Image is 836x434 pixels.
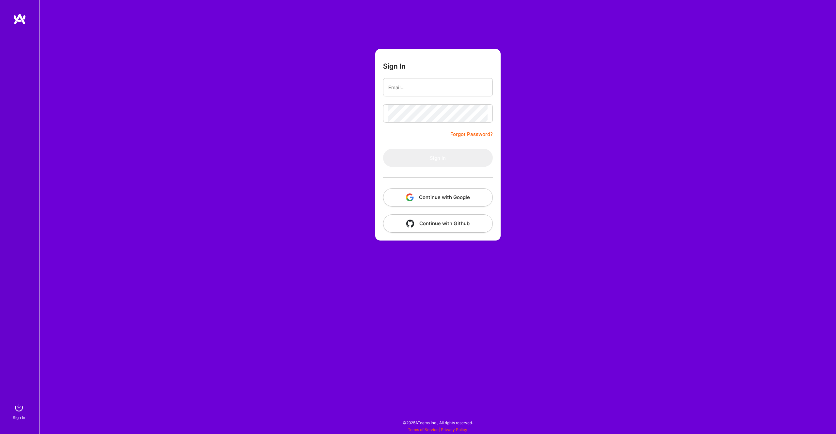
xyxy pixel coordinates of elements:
[383,149,493,167] button: Sign In
[406,193,414,201] img: icon
[13,13,26,25] img: logo
[383,188,493,207] button: Continue with Google
[388,79,488,96] input: Email...
[450,130,493,138] a: Forgot Password?
[441,427,467,432] a: Privacy Policy
[14,401,25,421] a: sign inSign In
[12,401,25,414] img: sign in
[13,414,25,421] div: Sign In
[39,414,836,431] div: © 2025 ATeams Inc., All rights reserved.
[408,427,467,432] span: |
[406,220,414,227] img: icon
[383,62,406,70] h3: Sign In
[383,214,493,233] button: Continue with Github
[408,427,439,432] a: Terms of Service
